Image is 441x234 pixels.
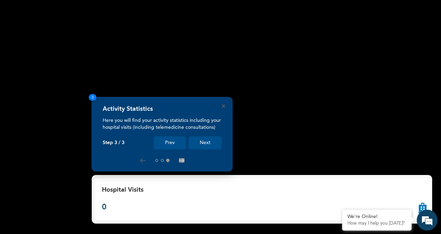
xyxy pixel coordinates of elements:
[154,136,186,149] button: Prev
[102,185,144,195] p: Hospital Visits
[89,94,96,101] span: 3
[102,202,144,213] p: 0
[347,214,406,220] div: We're Online!
[189,136,222,149] button: Next
[103,140,124,146] p: Step 3 / 3
[347,221,406,226] p: How may I help you today?
[103,117,222,131] p: Here you will find your activity statistics including your hospital visits (including telemedicin...
[222,105,225,108] button: Close
[103,105,153,113] h4: Activity Statistics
